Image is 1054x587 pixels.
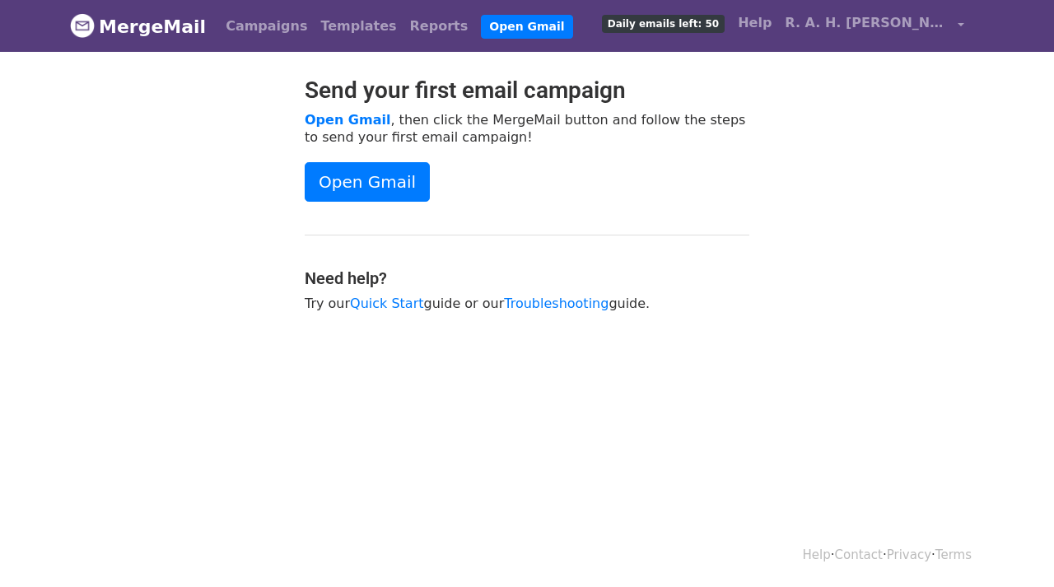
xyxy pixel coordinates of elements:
[403,10,475,43] a: Reports
[70,13,95,38] img: MergeMail logo
[305,162,430,202] a: Open Gmail
[785,13,949,33] span: R. A. H. [PERSON_NAME]
[887,547,931,562] a: Privacy
[70,9,206,44] a: MergeMail
[305,295,749,312] p: Try our guide or our guide.
[481,15,572,39] a: Open Gmail
[305,268,749,288] h4: Need help?
[935,547,972,562] a: Terms
[595,7,731,40] a: Daily emails left: 50
[350,296,423,311] a: Quick Start
[504,296,609,311] a: Troubleshooting
[305,112,390,128] a: Open Gmail
[314,10,403,43] a: Templates
[778,7,971,45] a: R. A. H. [PERSON_NAME]
[219,10,314,43] a: Campaigns
[305,77,749,105] h2: Send your first email campaign
[602,15,725,33] span: Daily emails left: 50
[731,7,778,40] a: Help
[835,547,883,562] a: Contact
[305,111,749,146] p: , then click the MergeMail button and follow the steps to send your first email campaign!
[803,547,831,562] a: Help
